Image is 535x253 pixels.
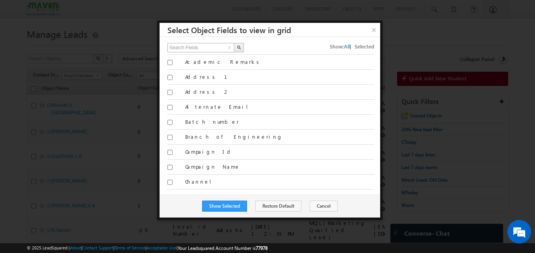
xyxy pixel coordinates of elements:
input: Select/Unselect Column [167,75,173,80]
input: Select/Unselect Column [167,150,173,155]
input: Select/Unselect Column [167,60,173,65]
button: x [227,43,232,53]
label: Campaign Name [185,163,374,170]
a: Acceptable Use [147,245,176,250]
button: Cancel [310,201,338,212]
label: Academic Remarks [185,58,374,65]
label: Branch of Engineering [185,133,374,140]
button: Show Selected [202,201,247,212]
a: Contact Support [82,245,113,250]
a: Terms of Service [115,245,145,250]
button: × [368,23,380,37]
label: Batch number [185,118,374,125]
span: 77978 [256,245,267,251]
button: Restore Default [255,201,301,212]
span: | [350,43,355,50]
img: d_60004797649_company_0_60004797649 [13,41,33,52]
span: © 2025 LeadSquared | | | | | [27,244,267,252]
div: Chat with us now [41,41,132,52]
span: Your Leadsquared Account Number is [178,245,267,251]
textarea: Type your message and hit 'Enter' [10,73,144,190]
label: Address 2 [185,88,374,95]
label: Channel [185,178,374,185]
input: Select/Unselect Column [167,90,173,95]
label: Checkbox [185,193,374,200]
span: All [344,43,350,50]
input: Select/Unselect Column [167,120,173,125]
input: Select/Unselect Column [167,105,173,110]
label: Campaign Id [185,148,374,155]
h3: Select Object Fields to view in grid [167,23,380,37]
input: Select/Unselect Column [167,135,173,140]
a: About [70,245,81,250]
div: Minimize live chat window [129,4,148,23]
label: Address 1 [185,73,374,80]
label: Alternate Email [185,103,374,110]
input: Select/Unselect Column [167,180,173,185]
em: Start Chat [107,197,143,207]
span: Selected [355,43,374,50]
input: Select/Unselect Column [167,165,173,170]
img: Search [237,45,241,49]
span: Show: [330,43,344,50]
